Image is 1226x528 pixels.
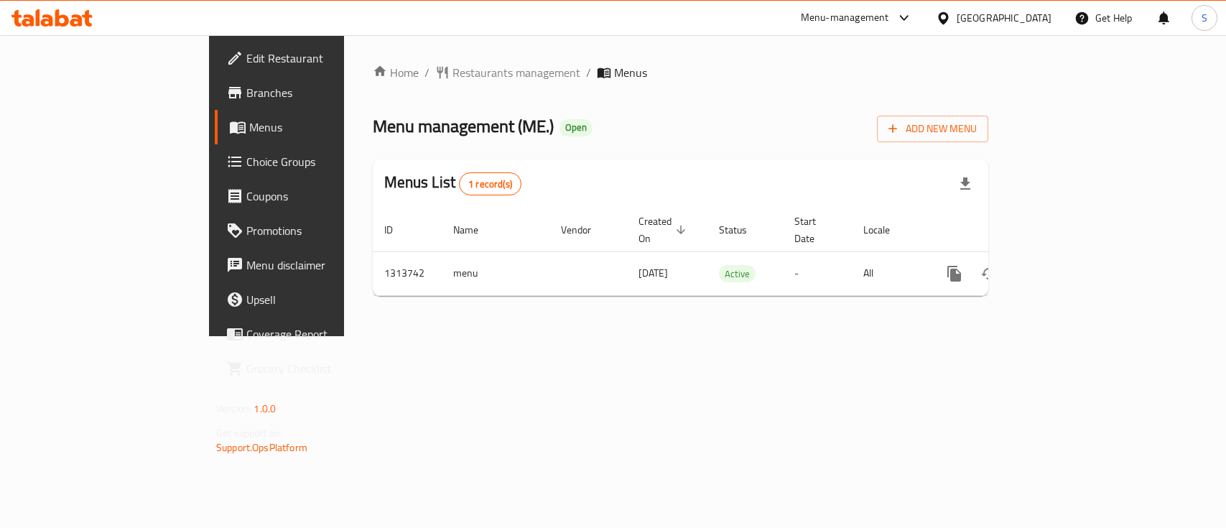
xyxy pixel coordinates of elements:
[215,75,414,110] a: Branches
[246,187,402,205] span: Coupons
[561,221,610,238] span: Vendor
[215,144,414,179] a: Choice Groups
[215,317,414,351] a: Coverage Report
[246,50,402,67] span: Edit Restaurant
[719,221,766,238] span: Status
[972,256,1006,291] button: Change Status
[957,10,1051,26] div: [GEOGRAPHIC_DATA]
[215,213,414,248] a: Promotions
[249,119,402,136] span: Menus
[246,153,402,170] span: Choice Groups
[373,208,1087,296] table: enhanced table
[373,110,554,142] span: Menu management ( ME. )
[246,84,402,101] span: Branches
[246,222,402,239] span: Promotions
[435,64,580,81] a: Restaurants management
[559,121,593,134] span: Open
[1202,10,1207,26] span: S
[373,64,988,81] nav: breadcrumb
[246,291,402,308] span: Upsell
[877,116,988,142] button: Add New Menu
[852,251,926,295] td: All
[794,213,835,247] span: Start Date
[888,120,977,138] span: Add New Menu
[215,248,414,282] a: Menu disclaimer
[384,172,521,195] h2: Menus List
[215,179,414,213] a: Coupons
[801,9,889,27] div: Menu-management
[937,256,972,291] button: more
[215,110,414,144] a: Menus
[719,266,756,282] span: Active
[638,213,690,247] span: Created On
[783,251,852,295] td: -
[586,64,591,81] li: /
[246,256,402,274] span: Menu disclaimer
[460,177,521,191] span: 1 record(s)
[215,351,414,386] a: Grocery Checklist
[216,399,251,418] span: Version:
[215,41,414,75] a: Edit Restaurant
[638,264,668,282] span: [DATE]
[459,172,521,195] div: Total records count
[452,64,580,81] span: Restaurants management
[719,265,756,282] div: Active
[926,208,1087,252] th: Actions
[384,221,412,238] span: ID
[215,282,414,317] a: Upsell
[216,438,307,457] a: Support.OpsPlatform
[453,221,497,238] span: Name
[424,64,429,81] li: /
[948,167,983,201] div: Export file
[254,399,276,418] span: 1.0.0
[246,360,402,377] span: Grocery Checklist
[559,119,593,136] div: Open
[246,325,402,343] span: Coverage Report
[216,424,282,443] span: Get support on:
[863,221,909,238] span: Locale
[614,64,647,81] span: Menus
[442,251,549,295] td: menu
